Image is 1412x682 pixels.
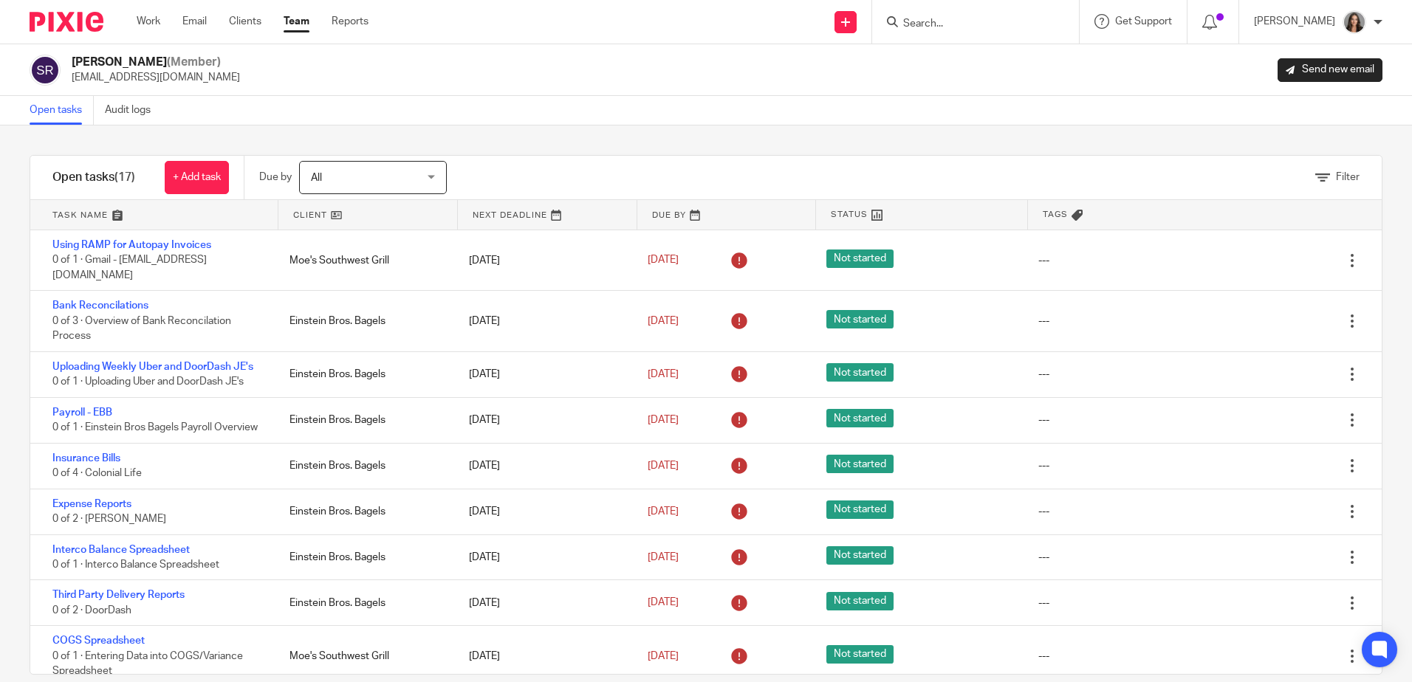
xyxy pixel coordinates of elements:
div: --- [1038,458,1049,473]
span: 0 of 1 · Gmail - [EMAIL_ADDRESS][DOMAIN_NAME] [52,255,207,281]
div: [DATE] [454,542,633,572]
div: Einstein Bros. Bagels [275,359,453,389]
span: Get Support [1115,16,1172,27]
a: Insurance Bills [52,453,120,464]
span: [DATE] [648,255,679,266]
p: Due by [259,170,292,185]
div: Einstein Bros. Bagels [275,451,453,480]
a: + Add task [165,161,229,194]
span: Not started [826,249,894,268]
div: [DATE] [454,246,633,275]
div: [DATE] [454,306,633,336]
div: Moe's Southwest Grill [275,246,453,275]
span: Status [831,208,868,221]
span: 0 of 1 · Entering Data into COGS/Variance Spreadsheet [52,651,243,677]
div: --- [1038,413,1049,427]
span: 0 of 3 · Overview of Bank Reconcilation Process [52,316,231,342]
span: Not started [826,409,894,427]
span: (17) [114,171,135,183]
span: [DATE] [648,415,679,425]
img: svg%3E [30,55,61,86]
h1: Open tasks [52,170,135,185]
div: [DATE] [454,497,633,526]
span: 0 of 2 · [PERSON_NAME] [52,514,166,524]
a: Uploading Weekly Uber and DoorDash JE's [52,362,253,372]
span: [DATE] [648,506,679,517]
div: [DATE] [454,588,633,618]
div: --- [1038,596,1049,610]
span: 0 of 1 · Interco Balance Spreadsheet [52,559,219,570]
span: [DATE] [648,461,679,471]
span: [DATE] [648,316,679,326]
span: Not started [826,500,894,519]
a: Email [182,14,207,29]
span: (Member) [167,56,221,68]
div: Einstein Bros. Bagels [275,497,453,526]
a: Send new email [1278,58,1382,82]
input: Search [902,18,1035,31]
div: [DATE] [454,359,633,389]
span: Not started [826,592,894,610]
div: --- [1038,649,1049,664]
div: --- [1038,367,1049,382]
span: [DATE] [648,651,679,661]
a: Reports [332,14,369,29]
span: 0 of 4 · Colonial Life [52,468,142,478]
div: Einstein Bros. Bagels [275,542,453,572]
p: [PERSON_NAME] [1254,14,1335,29]
span: 0 of 1 · Uploading Uber and DoorDash JE's [52,377,244,387]
div: --- [1038,253,1049,268]
span: Not started [826,363,894,382]
a: Using RAMP for Autopay Invoices [52,240,211,250]
a: Open tasks [30,96,94,125]
h2: [PERSON_NAME] [72,55,240,70]
div: --- [1038,504,1049,519]
a: Payroll - EBB [52,407,112,418]
a: COGS Spreadsheet [52,635,145,646]
span: Not started [826,310,894,328]
a: Interco Balance Spreadsheet [52,545,190,555]
span: Not started [826,546,894,565]
a: Work [137,14,160,29]
span: All [311,173,322,183]
span: Not started [826,455,894,473]
div: --- [1038,550,1049,565]
div: Einstein Bros. Bagels [275,306,453,336]
div: [DATE] [454,405,633,435]
a: Third Party Delivery Reports [52,590,185,600]
span: [DATE] [648,598,679,608]
p: [EMAIL_ADDRESS][DOMAIN_NAME] [72,70,240,85]
span: [DATE] [648,369,679,379]
span: 0 of 2 · DoorDash [52,605,131,616]
span: 0 of 1 · Einstein Bros Bagels Payroll Overview [52,422,258,433]
span: Filter [1336,172,1360,182]
a: Clients [229,14,261,29]
a: Bank Reconcilations [52,300,148,311]
a: Expense Reports [52,499,131,509]
a: Audit logs [105,96,162,125]
div: Einstein Bros. Bagels [275,588,453,618]
span: Not started [826,645,894,664]
span: Tags [1043,208,1068,221]
div: [DATE] [454,641,633,671]
a: Team [284,14,309,29]
img: Pixie [30,12,103,32]
span: [DATE] [648,552,679,562]
div: [DATE] [454,451,633,480]
img: headshot%20-%20work.jpg [1343,10,1366,34]
div: Moe's Southwest Grill [275,641,453,671]
div: Einstein Bros. Bagels [275,405,453,435]
div: --- [1038,314,1049,328]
